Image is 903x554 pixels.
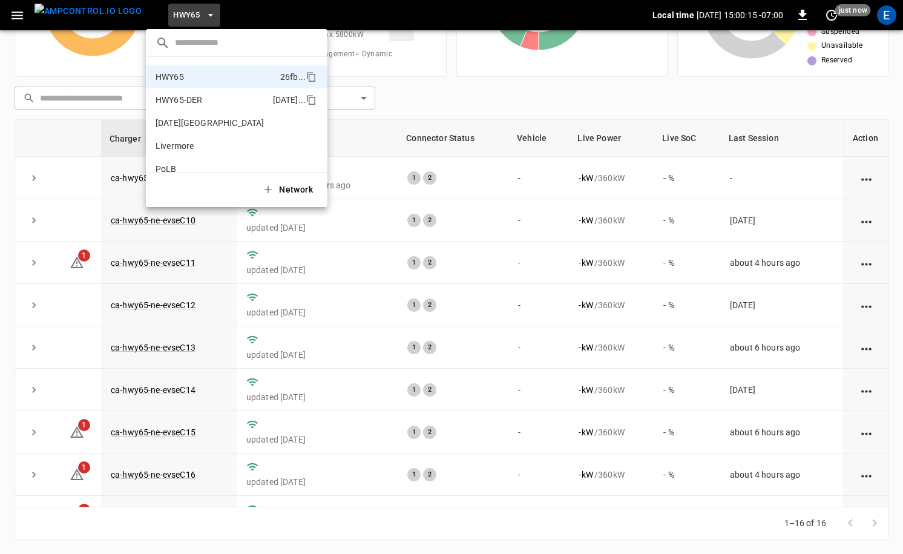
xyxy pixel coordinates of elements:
[156,140,275,152] p: Livermore
[255,177,323,202] button: Network
[305,70,318,84] div: copy
[156,94,268,106] p: HWY65-DER
[156,163,274,175] p: PoLB
[305,93,318,107] div: copy
[156,117,275,129] p: [DATE][GEOGRAPHIC_DATA]
[156,71,275,83] p: HWY65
